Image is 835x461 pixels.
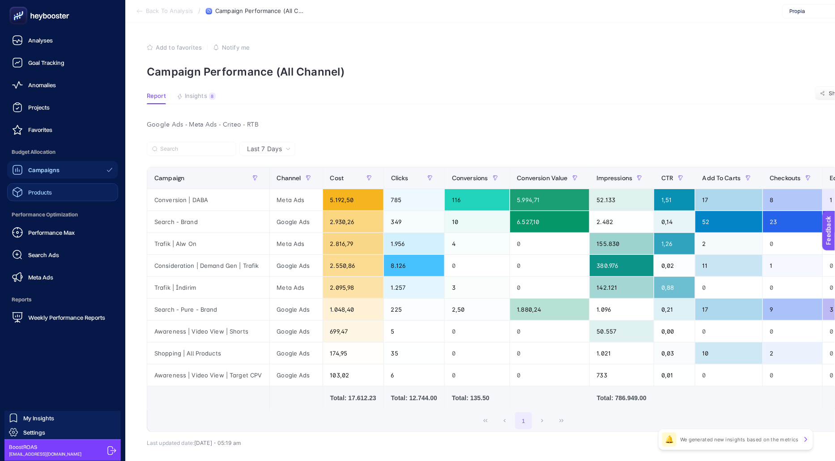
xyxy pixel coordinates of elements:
[680,436,799,443] p: We generated new insights based on the metrics
[695,299,763,320] div: 17
[654,233,694,254] div: 1,26
[28,104,50,111] span: Projects
[510,343,589,364] div: 0
[147,255,269,276] div: Consideration | Demand Gen | Trafik
[147,233,269,254] div: Trafik | Alw On
[7,76,118,94] a: Anomalies
[384,233,444,254] div: 1.956
[323,211,383,233] div: 2.930,26
[7,161,118,179] a: Campaigns
[7,246,118,264] a: Search Ads
[384,364,444,386] div: 6
[28,166,60,173] span: Campaigns
[222,44,250,51] span: Notify me
[28,59,64,66] span: Goal Tracking
[4,411,121,425] a: My Insights
[147,211,269,233] div: Search - Brand
[270,364,323,386] div: Google Ads
[7,31,118,49] a: Analyses
[154,174,184,182] span: Campaign
[763,343,822,364] div: 2
[445,233,510,254] div: 4
[695,343,763,364] div: 10
[7,143,118,161] span: Budget Allocation
[270,321,323,342] div: Google Ads
[7,54,118,72] a: Goal Tracking
[247,144,282,153] span: Last 7 Days
[654,299,694,320] div: 0,21
[194,440,241,446] span: [DATE]・05:19 am
[147,189,269,211] div: Conversion | DABA
[146,8,193,15] span: Back To Analysis
[510,189,589,211] div: 5.994,71
[770,174,801,182] span: Checkouts
[384,321,444,342] div: 5
[517,174,568,182] span: Conversion Value
[28,229,75,236] span: Performance Max
[147,364,269,386] div: Awareness | Video View | Target CPV
[23,429,45,436] span: Settings
[654,277,694,298] div: 0,88
[28,81,56,89] span: Anomalies
[215,8,305,15] span: Campaign Performance (All Channel)
[763,277,822,298] div: 0
[510,233,589,254] div: 0
[156,44,202,51] span: Add to favorites
[763,211,822,233] div: 23
[445,299,510,320] div: 2,50
[323,321,383,342] div: 699,47
[7,121,118,139] a: Favorites
[270,211,323,233] div: Google Ads
[590,299,654,320] div: 1.096
[209,93,216,100] div: 8
[323,364,383,386] div: 103,02
[160,146,231,152] input: Search
[384,299,444,320] div: 225
[597,393,647,402] div: Total: 786.949.00
[590,277,654,298] div: 142.121
[445,321,510,342] div: 0
[147,343,269,364] div: Shopping | All Products
[590,233,654,254] div: 155.830
[270,277,323,298] div: Meta Ads
[445,255,510,276] div: 0
[703,174,741,182] span: Add To Carts
[590,255,654,276] div: 380.976
[763,189,822,211] div: 8
[270,189,323,211] div: Meta Ads
[323,255,383,276] div: 2.550,86
[590,343,654,364] div: 1.021
[654,364,694,386] div: 0,01
[590,321,654,342] div: 50.557
[510,299,589,320] div: 1.880,24
[510,364,589,386] div: 0
[445,211,510,233] div: 10
[445,364,510,386] div: 0
[330,393,376,402] div: Total: 17.612.23
[515,412,532,429] button: 1
[695,255,763,276] div: 11
[7,98,118,116] a: Projects
[147,44,202,51] button: Add to favorites
[323,343,383,364] div: 174,95
[510,255,589,276] div: 0
[270,255,323,276] div: Google Ads
[384,277,444,298] div: 1.257
[763,364,822,386] div: 0
[147,321,269,342] div: Awareness | Video View | Shorts
[654,321,694,342] div: 0,00
[695,321,763,342] div: 0
[452,393,503,402] div: Total: 135.50
[147,277,269,298] div: Trafik | İndirim
[23,414,54,422] span: My Insights
[28,274,53,281] span: Meta Ads
[28,37,53,44] span: Analyses
[9,451,81,457] span: [EMAIL_ADDRESS][DOMAIN_NAME]
[28,251,59,258] span: Search Ads
[384,189,444,211] div: 785
[452,174,488,182] span: Conversions
[391,174,409,182] span: Clicks
[323,189,383,211] div: 5.192,50
[695,189,763,211] div: 17
[147,93,166,100] span: Report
